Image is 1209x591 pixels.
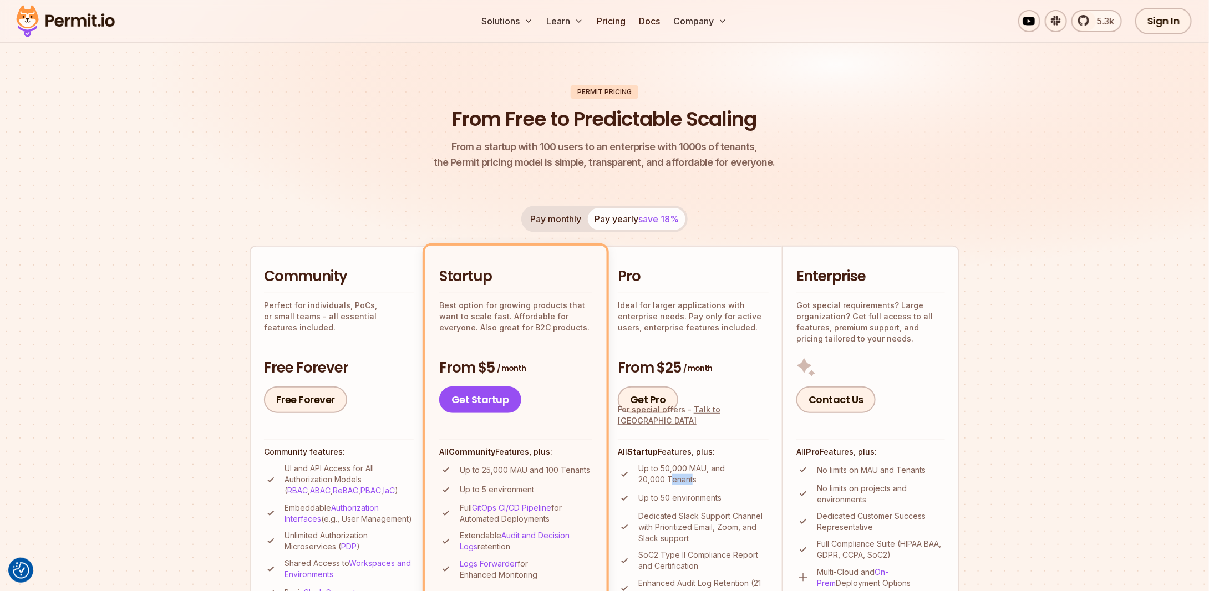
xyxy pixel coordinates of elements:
a: IaC [383,486,395,495]
h4: All Features, plus: [618,446,769,457]
h1: From Free to Predictable Scaling [453,105,757,133]
h2: Community [264,267,414,287]
p: the Permit pricing model is simple, transparent, and affordable for everyone. [434,139,775,170]
p: Best option for growing products that want to scale fast. Affordable for everyone. Also great for... [439,300,592,333]
p: No limits on MAU and Tenants [817,465,926,476]
p: Embeddable (e.g., User Management) [285,502,414,524]
button: Company [669,10,732,32]
p: Got special requirements? Large organization? Get full access to all features, premium support, a... [796,300,945,344]
a: GitOps CI/CD Pipeline [472,503,551,512]
a: RBAC [287,486,308,495]
a: Pricing [592,10,630,32]
p: Up to 25,000 MAU and 100 Tenants [460,465,590,476]
a: Contact Us [796,386,876,413]
p: Up to 5 environment [460,484,534,495]
div: Permit Pricing [571,85,638,99]
button: Pay monthly [524,208,588,230]
h4: All Features, plus: [439,446,592,457]
h3: Free Forever [264,358,414,378]
p: Unlimited Authorization Microservices ( ) [285,530,414,552]
a: On-Prem [817,567,888,588]
a: 5.3k [1071,10,1122,32]
h3: From $5 [439,358,592,378]
button: Learn [542,10,588,32]
button: Solutions [477,10,537,32]
h2: Enterprise [796,267,945,287]
h4: Community features: [264,446,414,457]
h4: All Features, plus: [796,446,945,457]
div: For special offers - [618,404,769,426]
a: PDP [341,542,357,551]
p: No limits on projects and environments [817,483,945,505]
p: Full for Automated Deployments [460,502,592,524]
span: 5.3k [1090,14,1114,28]
p: for Enhanced Monitoring [460,558,592,580]
p: Up to 50 environments [638,492,722,503]
span: / month [497,363,526,374]
a: PBAC [360,486,381,495]
p: Perfect for individuals, PoCs, or small teams - all essential features included. [264,300,414,333]
strong: Pro [806,447,820,456]
a: Authorization Interfaces [285,503,379,523]
h2: Pro [618,267,769,287]
p: Up to 50,000 MAU, and 20,000 Tenants [638,463,769,485]
p: UI and API Access for All Authorization Models ( , , , , ) [285,463,414,496]
a: Get Startup [439,386,521,413]
img: Revisit consent button [13,562,29,579]
button: Consent Preferences [13,562,29,579]
a: Sign In [1135,8,1192,34]
a: Get Pro [618,386,678,413]
p: Multi-Cloud and Deployment Options [817,567,945,589]
p: Ideal for larger applications with enterprise needs. Pay only for active users, enterprise featur... [618,300,769,333]
h2: Startup [439,267,592,287]
a: Audit and Decision Logs [460,531,570,551]
p: Extendable retention [460,530,592,552]
h3: From $25 [618,358,769,378]
a: Docs [634,10,664,32]
a: Logs Forwarder [460,559,517,568]
p: Dedicated Slack Support Channel with Prioritized Email, Zoom, and Slack support [638,511,769,544]
span: / month [683,363,712,374]
p: Dedicated Customer Success Representative [817,511,945,533]
p: Shared Access to [285,558,414,580]
strong: Startup [627,447,658,456]
p: Full Compliance Suite (HIPAA BAA, GDPR, CCPA, SoC2) [817,538,945,561]
img: Permit logo [11,2,120,40]
a: ABAC [310,486,331,495]
a: ReBAC [333,486,358,495]
span: From a startup with 100 users to an enterprise with 1000s of tenants, [434,139,775,155]
p: SoC2 Type II Compliance Report and Certification [638,549,769,572]
strong: Community [449,447,495,456]
a: Free Forever [264,386,347,413]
